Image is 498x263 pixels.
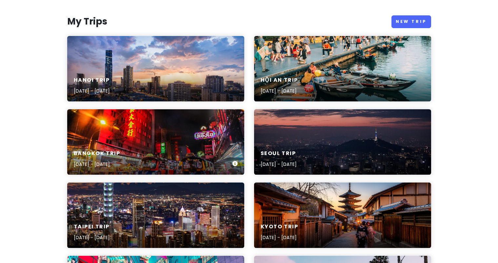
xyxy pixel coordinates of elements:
[261,223,298,230] h6: Kyoto Trip
[261,150,297,157] h6: Seoul Trip
[74,234,110,241] p: [DATE] - [DATE]
[74,161,120,168] p: [DATE] - [DATE]
[261,161,297,168] p: [DATE] - [DATE]
[261,87,298,95] p: [DATE] - [DATE]
[67,16,107,27] h3: My Trips
[254,183,431,248] a: two women in purple and pink kimono standing on streetKyoto Trip[DATE] - [DATE]
[67,183,244,248] a: city skyline during night timeTaipei Trip[DATE] - [DATE]
[67,109,244,175] a: two auto rickshaw on the streetBangkok Trip[DATE] - [DATE]
[261,77,298,84] h6: Hội An Trip
[74,150,120,157] h6: Bangkok Trip
[391,15,431,28] a: New Trip
[254,109,431,175] a: lighted city skyline at nightSeoul Trip[DATE] - [DATE]
[261,234,298,241] p: [DATE] - [DATE]
[74,77,110,84] h6: Hanoi Trip
[74,87,110,95] p: [DATE] - [DATE]
[67,36,244,101] a: gray high-rise buildings under gray clouds during golden hourHanoi Trip[DATE] - [DATE]
[254,36,431,101] a: people riding on boat on river during daytimeHội An Trip[DATE] - [DATE]
[74,223,110,230] h6: Taipei Trip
